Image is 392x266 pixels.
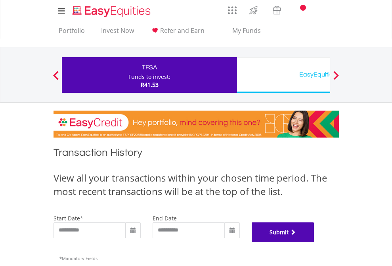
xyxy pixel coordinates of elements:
[221,25,273,36] span: My Funds
[98,27,137,39] a: Invest Now
[54,145,339,163] h1: Transaction History
[289,2,309,18] a: Notifications
[69,2,154,18] a: Home page
[48,75,64,83] button: Previous
[223,2,242,15] a: AppsGrid
[55,27,88,39] a: Portfolio
[141,81,159,88] span: R41.53
[252,222,314,242] button: Submit
[228,6,237,15] img: grid-menu-icon.svg
[54,171,339,199] div: View all your transactions within your chosen time period. The most recent transactions will be a...
[309,2,329,18] a: FAQ's and Support
[67,62,232,73] div: TFSA
[54,111,339,138] img: EasyCredit Promotion Banner
[270,4,283,17] img: vouchers-v2.svg
[329,2,349,19] a: My Profile
[160,26,205,35] span: Refer and Earn
[59,255,98,261] span: Mandatory Fields
[153,214,177,222] label: end date
[265,2,289,17] a: Vouchers
[54,214,80,222] label: start date
[247,4,260,17] img: thrive-v2.svg
[71,5,154,18] img: EasyEquities_Logo.png
[328,75,344,83] button: Next
[147,27,208,39] a: Refer and Earn
[128,73,170,81] div: Funds to invest:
